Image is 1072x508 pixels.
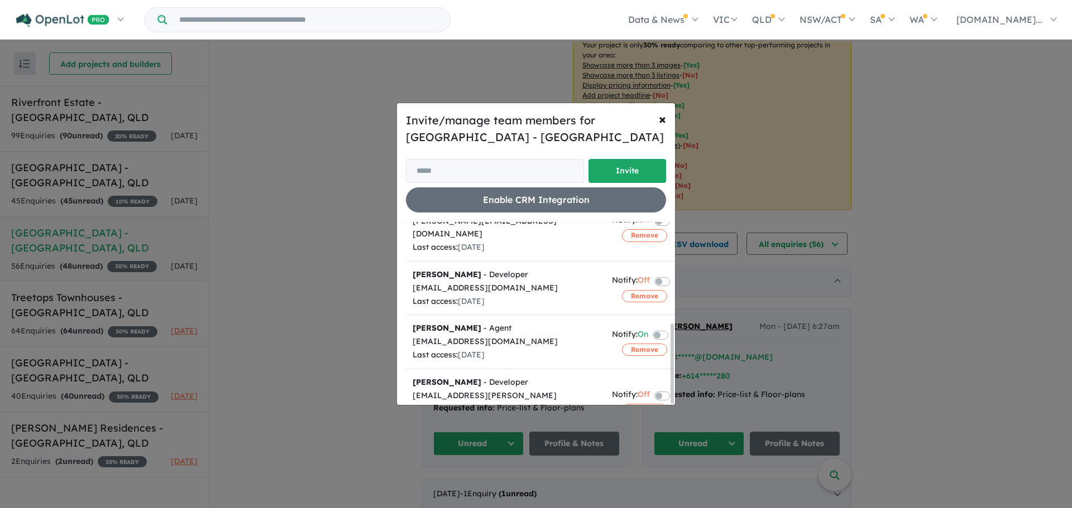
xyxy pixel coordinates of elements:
button: Remove [622,343,667,356]
span: Off [638,388,650,403]
button: Remove [622,404,667,416]
div: - Agent [413,322,599,335]
strong: [PERSON_NAME] [413,269,481,279]
strong: [PERSON_NAME] [413,323,481,333]
button: Remove [622,229,667,241]
span: × [659,110,666,127]
div: Notify: [612,274,650,289]
div: [EMAIL_ADDRESS][DOMAIN_NAME] [413,282,599,295]
div: Last access: [413,241,599,254]
div: [EMAIL_ADDRESS][DOMAIN_NAME] [413,335,599,349]
input: Try estate name, suburb, builder or developer [169,8,448,32]
div: [PERSON_NAME][EMAIL_ADDRESS][DOMAIN_NAME] [413,215,599,241]
div: - Developer [413,376,599,389]
div: - Developer [413,268,599,282]
span: [DATE] [458,296,485,306]
div: Notify: [612,328,648,343]
span: [DATE] [458,350,485,360]
div: [EMAIL_ADDRESS][PERSON_NAME][DOMAIN_NAME] [413,389,599,416]
button: Invite [588,159,666,183]
span: [DATE] [458,242,485,252]
span: On [638,328,648,343]
button: Enable CRM Integration [406,187,666,212]
button: Remove [622,290,667,302]
span: Off [638,274,650,289]
div: Last access: [413,295,599,308]
img: Openlot PRO Logo White [16,13,109,27]
div: Last access: [413,349,599,362]
div: Notify: [612,388,650,403]
h5: Invite/manage team members for [GEOGRAPHIC_DATA] - [GEOGRAPHIC_DATA] [406,112,666,146]
span: [DOMAIN_NAME]... [956,14,1042,25]
strong: [PERSON_NAME] [413,377,481,387]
